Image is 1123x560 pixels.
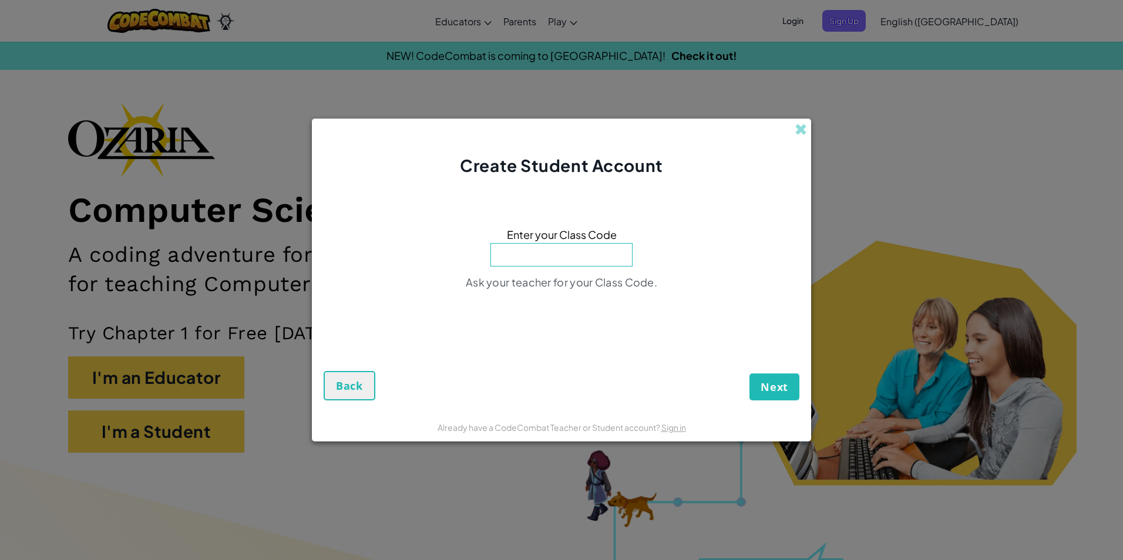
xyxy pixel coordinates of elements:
span: Enter your Class Code [507,226,617,243]
span: Back [336,379,363,393]
button: Back [324,371,375,400]
a: Sign in [661,422,686,433]
span: Ask your teacher for your Class Code. [466,275,657,289]
span: Create Student Account [460,155,663,176]
span: Next [761,380,788,394]
button: Next [749,373,799,400]
span: Already have a CodeCombat Teacher or Student account? [438,422,661,433]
